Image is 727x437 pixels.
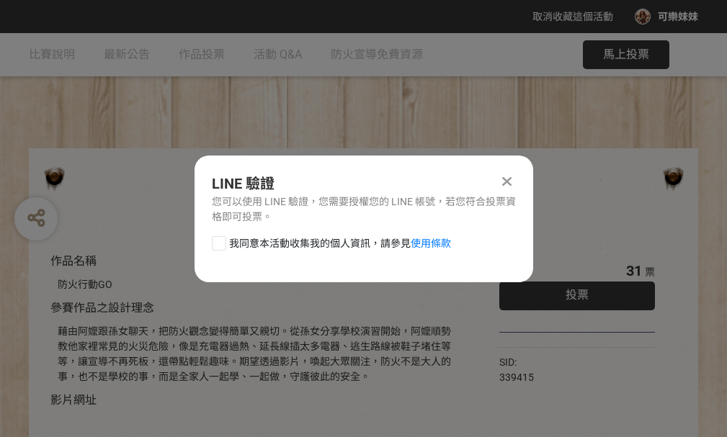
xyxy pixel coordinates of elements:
span: 31 [626,262,642,279]
span: 比賽說明 [29,48,75,61]
a: 使用條款 [411,238,451,249]
span: 參賽作品之設計理念 [50,301,154,315]
a: 作品投票 [179,33,225,76]
div: 防火行動GO [58,277,456,292]
span: 馬上投票 [603,48,649,61]
span: 防火宣導免費資源 [331,48,423,61]
span: 影片網址 [50,393,97,407]
span: 作品名稱 [50,254,97,268]
button: 馬上投票 [583,40,669,69]
span: 票 [645,266,655,278]
div: 您可以使用 LINE 驗證，您需要授權您的 LINE 帳號，若您符合投票資格即可投票。 [212,194,516,225]
div: LINE 驗證 [212,173,516,194]
span: 最新公告 [104,48,150,61]
iframe: Facebook Share [538,355,610,369]
a: 比賽說明 [29,33,75,76]
a: 防火宣導免費資源 [331,33,423,76]
a: 活動 Q&A [254,33,302,76]
span: 取消收藏這個活動 [532,11,613,22]
div: 藉由阿嬤跟孫女聊天，把防火觀念變得簡單又親切。從孫女分享學校演習開始，阿嬤順勢教他家裡常見的火災危險，像是充電器過熱、延長線插太多電器、逃生路線被鞋子堵住等等，讓宣導不再死板，還帶點輕鬆趣味。期... [58,324,456,384]
span: 投票 [566,288,589,302]
span: 活動 Q&A [254,48,302,61]
span: 我同意本活動收集我的個人資訊，請參見 [229,236,451,251]
span: 作品投票 [179,48,225,61]
a: 最新公告 [104,33,150,76]
span: SID: 339415 [499,356,534,383]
